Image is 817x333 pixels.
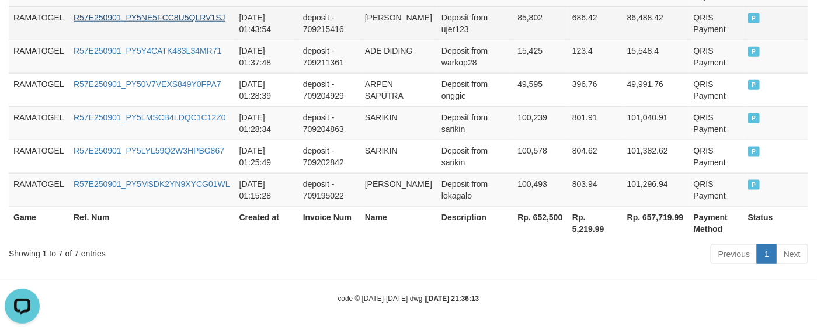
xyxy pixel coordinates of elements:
[360,6,437,40] td: [PERSON_NAME]
[235,106,298,140] td: [DATE] 01:28:34
[298,106,360,140] td: deposit - 709204863
[689,140,743,173] td: QRIS Payment
[9,173,69,206] td: RAMATOGEL
[426,294,479,303] strong: [DATE] 21:36:13
[437,206,513,240] th: Description
[623,140,689,173] td: 101,382.62
[9,140,69,173] td: RAMATOGEL
[235,40,298,73] td: [DATE] 01:37:48
[711,244,757,264] a: Previous
[513,73,568,106] td: 49,595
[74,179,230,189] a: R57E250901_PY5MSDK2YN9XYCG01WL
[437,173,513,206] td: Deposit from lokagalo
[298,140,360,173] td: deposit - 709202842
[74,79,221,89] a: R57E250901_PY50V7VEXS849Y0FPA7
[360,73,437,106] td: ARPEN SAPUTRA
[9,206,69,240] th: Game
[689,173,743,206] td: QRIS Payment
[360,106,437,140] td: SARIKIN
[9,73,69,106] td: RAMATOGEL
[437,73,513,106] td: Deposit from onggie
[513,106,568,140] td: 100,239
[74,146,224,155] a: R57E250901_PY5LYL59Q2W3HPBG867
[568,73,623,106] td: 396.76
[568,106,623,140] td: 801.91
[298,73,360,106] td: deposit - 709204929
[360,206,437,240] th: Name
[235,206,298,240] th: Created at
[235,140,298,173] td: [DATE] 01:25:49
[74,46,221,56] a: R57E250901_PY5Y4CATK483L34MR71
[689,6,743,40] td: QRIS Payment
[437,106,513,140] td: Deposit from sarikin
[623,106,689,140] td: 101,040.91
[9,243,332,259] div: Showing 1 to 7 of 7 entries
[360,140,437,173] td: SARIKIN
[513,173,568,206] td: 100,493
[513,6,568,40] td: 85,802
[298,206,360,240] th: Invoice Num
[568,173,623,206] td: 803.94
[568,40,623,73] td: 123.4
[568,140,623,173] td: 804.62
[9,106,69,140] td: RAMATOGEL
[623,6,689,40] td: 86,488.42
[748,13,760,23] span: PAID
[437,40,513,73] td: Deposit from warkop28
[9,6,69,40] td: RAMATOGEL
[360,173,437,206] td: [PERSON_NAME]
[689,206,743,240] th: Payment Method
[437,6,513,40] td: Deposit from ujer123
[69,206,235,240] th: Ref. Num
[74,13,225,22] a: R57E250901_PY5NE5FCC8U5QLRV1SJ
[748,147,760,157] span: PAID
[9,40,69,73] td: RAMATOGEL
[513,40,568,73] td: 15,425
[748,113,760,123] span: PAID
[689,40,743,73] td: QRIS Payment
[748,180,760,190] span: PAID
[437,140,513,173] td: Deposit from sarikin
[689,106,743,140] td: QRIS Payment
[689,73,743,106] td: QRIS Payment
[623,206,689,240] th: Rp. 657,719.99
[568,206,623,240] th: Rp. 5,219.99
[235,73,298,106] td: [DATE] 01:28:39
[757,244,777,264] a: 1
[623,73,689,106] td: 49,991.76
[298,40,360,73] td: deposit - 709211361
[235,6,298,40] td: [DATE] 01:43:54
[748,80,760,90] span: PAID
[623,173,689,206] td: 101,296.94
[74,113,226,122] a: R57E250901_PY5LMSCB4LDQC1C12Z0
[5,5,40,40] button: Open LiveChat chat widget
[298,173,360,206] td: deposit - 709195022
[235,173,298,206] td: [DATE] 01:15:28
[623,40,689,73] td: 15,548.4
[338,294,479,303] small: code © [DATE]-[DATE] dwg |
[776,244,808,264] a: Next
[513,140,568,173] td: 100,578
[360,40,437,73] td: ADE DIDING
[743,206,808,240] th: Status
[298,6,360,40] td: deposit - 709215416
[568,6,623,40] td: 686.42
[748,47,760,57] span: PAID
[513,206,568,240] th: Rp. 652,500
